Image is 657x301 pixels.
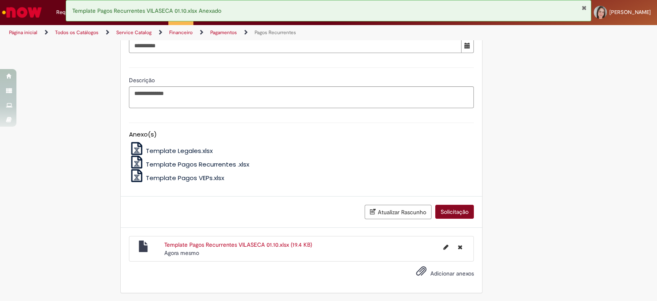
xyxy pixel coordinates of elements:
button: Excluir Template Pagos Recurrentes VILASECA 01.10.xlsx [453,241,467,254]
span: Template Pagos VEPs.xlsx [146,174,224,182]
a: Template Pagos Recurrentes .xlsx [129,160,250,169]
span: Template Pagos Recurrentes .xlsx [146,160,249,169]
a: Pagos Recurrentes [255,29,296,36]
input: Dia de Pago 01 October 2025 Wednesday [129,39,462,53]
a: Financeiro [169,29,193,36]
a: Template Pagos Recurrentes VILASECA 01.10.xlsx (19.4 KB) [164,241,312,248]
span: Descrição [129,76,156,84]
span: Requisições [56,8,85,16]
span: Agora mesmo [164,249,199,257]
button: Atualizar Rascunho [365,205,432,219]
button: Solicitação [435,205,474,219]
a: Todos os Catálogos [55,29,99,36]
a: Template Legales.xlsx [129,146,213,155]
a: Pagamentos [210,29,237,36]
span: Adicionar anexos [430,270,474,277]
span: [PERSON_NAME] [609,9,651,16]
button: Editar nome de arquivo Template Pagos Recurrentes VILASECA 01.10.xlsx [439,241,453,254]
h5: Anexo(s) [129,131,474,138]
ul: Trilhas de página [6,25,432,40]
img: ServiceNow [1,4,43,21]
a: Template Pagos VEPs.xlsx [129,174,225,182]
a: Página inicial [9,29,37,36]
a: Service Catalog [116,29,152,36]
button: Adicionar anexos [414,264,429,282]
button: Fechar Notificação [581,5,587,11]
time: 29/09/2025 17:20:51 [164,249,199,257]
textarea: Descrição [129,86,474,109]
span: Template Legales.xlsx [146,146,213,155]
button: Mostrar calendário para Dia de Pago [461,39,474,53]
span: Template Pagos Recurrentes VILASECA 01.10.xlsx Anexado [72,7,221,14]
